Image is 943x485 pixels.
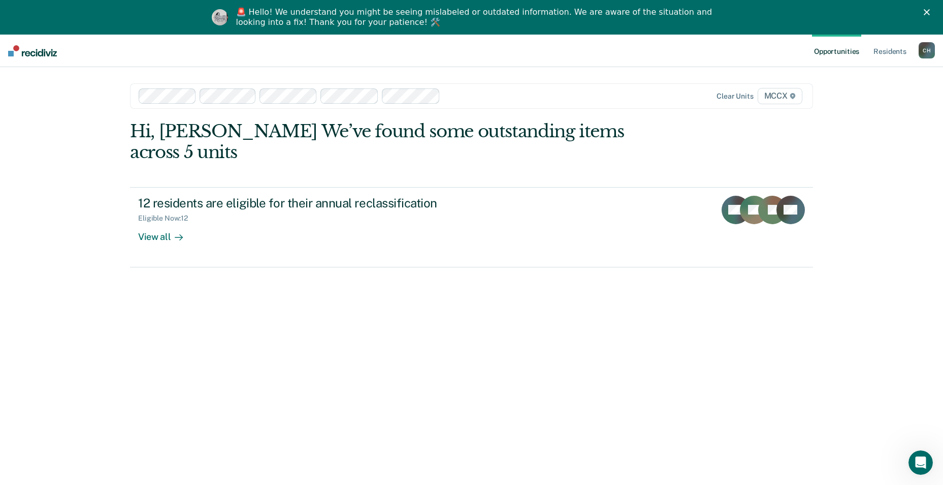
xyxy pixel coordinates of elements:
span: MCCX [758,88,802,104]
a: 12 residents are eligible for their annual reclassificationEligible Now:12View all [130,187,813,267]
div: 12 residents are eligible for their annual reclassification [138,196,495,210]
div: Eligible Now : 12 [138,214,196,223]
div: Close [924,9,934,15]
a: Opportunities [812,35,861,67]
button: CH [919,42,935,58]
div: Clear units [717,92,754,101]
div: C H [919,42,935,58]
iframe: Intercom live chat [908,450,933,475]
img: Profile image for Kim [212,9,228,25]
a: Residents [871,35,908,67]
div: Hi, [PERSON_NAME] We’ve found some outstanding items across 5 units [130,121,676,163]
div: View all [138,223,195,243]
img: Recidiviz [8,45,57,56]
div: 🚨 Hello! We understand you might be seeing mislabeled or outdated information. We are aware of th... [236,7,716,27]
